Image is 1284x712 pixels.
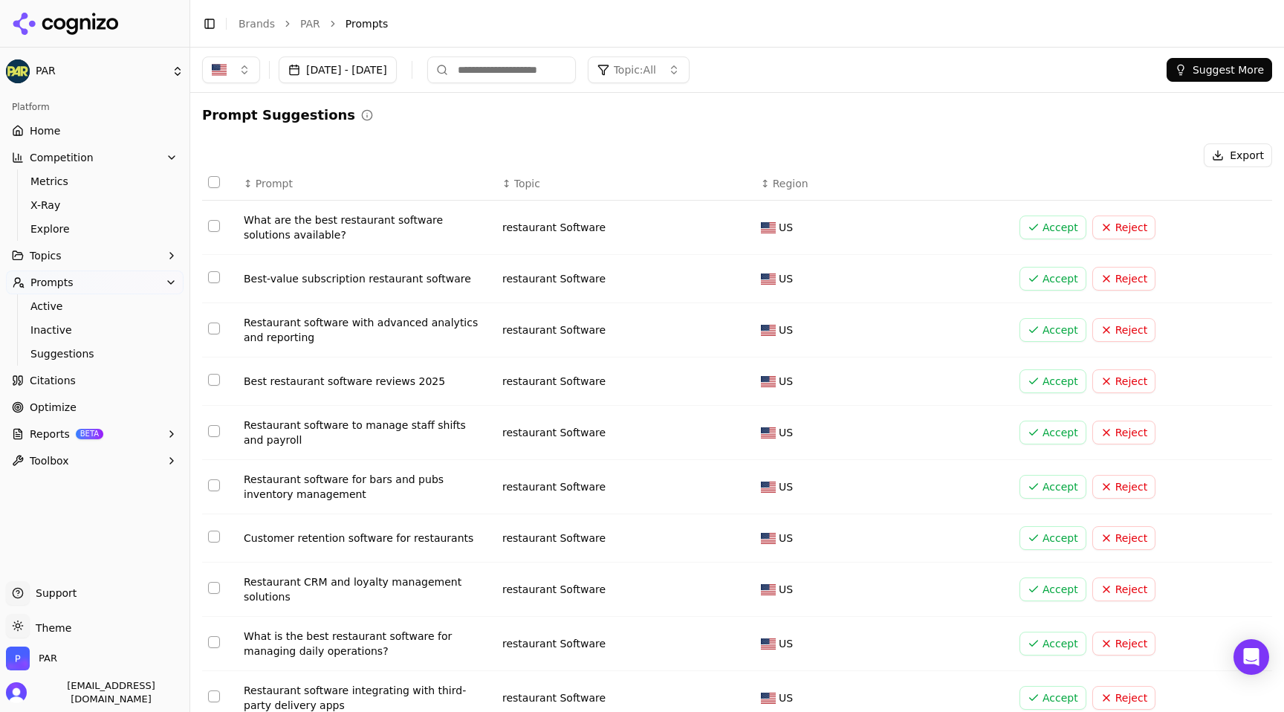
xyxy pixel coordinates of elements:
[208,176,220,188] button: Select all rows
[6,369,184,392] a: Citations
[761,325,776,336] img: US flag
[761,222,776,233] img: US flag
[761,274,776,285] img: US flag
[244,271,481,286] div: Best-value subscription restaurant software
[30,373,76,388] span: Citations
[1092,475,1155,499] button: Reject
[239,18,275,30] a: Brands
[761,638,776,650] img: US flag
[33,679,184,706] span: [EMAIL_ADDRESS][DOMAIN_NAME]
[208,690,220,702] button: Select row 10
[212,62,227,77] img: United States
[238,167,496,201] th: Prompt
[502,690,749,705] div: restaurant Software
[6,682,27,703] img: 's logo
[76,429,103,439] span: BETA
[256,176,293,191] span: Prompt
[502,531,749,546] div: restaurant Software
[614,62,656,77] span: Topic: All
[1233,639,1269,675] div: Open Intercom Messenger
[1019,632,1086,656] button: Accept
[496,167,755,201] th: Topic
[202,105,355,126] h2: Prompt Suggestions
[30,248,62,263] span: Topics
[779,425,793,440] span: US
[208,374,220,386] button: Select row 4
[502,176,749,191] div: ↕Topic
[30,174,160,189] span: Metrics
[244,531,481,546] div: Customer retention software for restaurants
[779,479,793,494] span: US
[208,271,220,283] button: Select row 2
[502,636,749,651] div: restaurant Software
[761,693,776,704] img: US flag
[30,123,60,138] span: Home
[244,629,481,658] div: What is the best restaurant software for managing daily operations?
[1019,686,1086,710] button: Accept
[761,176,1008,191] div: ↕Region
[25,171,166,192] a: Metrics
[1019,267,1086,291] button: Accept
[25,195,166,216] a: X-Ray
[244,418,481,447] div: Restaurant software to manage staff shifts and payroll
[244,374,481,389] div: Best restaurant software reviews 2025
[239,16,1242,31] nav: breadcrumb
[244,472,481,502] div: Restaurant software for bars and pubs inventory management
[30,299,160,314] span: Active
[779,636,793,651] span: US
[300,16,320,31] a: PAR
[761,533,776,544] img: US flag
[1019,475,1086,499] button: Accept
[502,425,749,440] div: restaurant Software
[6,449,184,473] button: Toolbox
[30,150,94,165] span: Competition
[1019,318,1086,342] button: Accept
[1092,686,1155,710] button: Reject
[25,320,166,340] a: Inactive
[6,244,184,268] button: Topics
[1167,58,1272,82] button: Suggest More
[30,346,160,361] span: Suggestions
[1092,318,1155,342] button: Reject
[6,679,184,706] button: Open user button
[30,453,69,468] span: Toolbox
[1019,369,1086,393] button: Accept
[6,59,30,83] img: PAR
[244,213,481,242] div: What are the best restaurant software solutions available?
[346,16,389,31] span: Prompts
[30,400,77,415] span: Optimize
[244,176,490,191] div: ↕Prompt
[279,56,397,83] button: [DATE] - [DATE]
[25,296,166,317] a: Active
[502,374,749,389] div: restaurant Software
[30,586,77,601] span: Support
[6,647,57,670] button: Open organization switcher
[30,221,160,236] span: Explore
[6,119,184,143] a: Home
[773,176,808,191] span: Region
[779,323,793,337] span: US
[208,582,220,594] button: Select row 8
[36,65,166,78] span: PAR
[208,479,220,491] button: Select row 6
[755,167,1014,201] th: Region
[1092,632,1155,656] button: Reject
[1204,143,1272,167] button: Export
[502,582,749,597] div: restaurant Software
[30,198,160,213] span: X-Ray
[502,323,749,337] div: restaurant Software
[208,636,220,648] button: Select row 9
[502,271,749,286] div: restaurant Software
[1019,526,1086,550] button: Accept
[779,374,793,389] span: US
[1092,577,1155,601] button: Reject
[6,271,184,294] button: Prompts
[779,690,793,705] span: US
[6,95,184,119] div: Platform
[30,275,74,290] span: Prompts
[761,376,776,387] img: US flag
[208,531,220,543] button: Select row 7
[761,584,776,595] img: US flag
[1019,577,1086,601] button: Accept
[761,427,776,438] img: US flag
